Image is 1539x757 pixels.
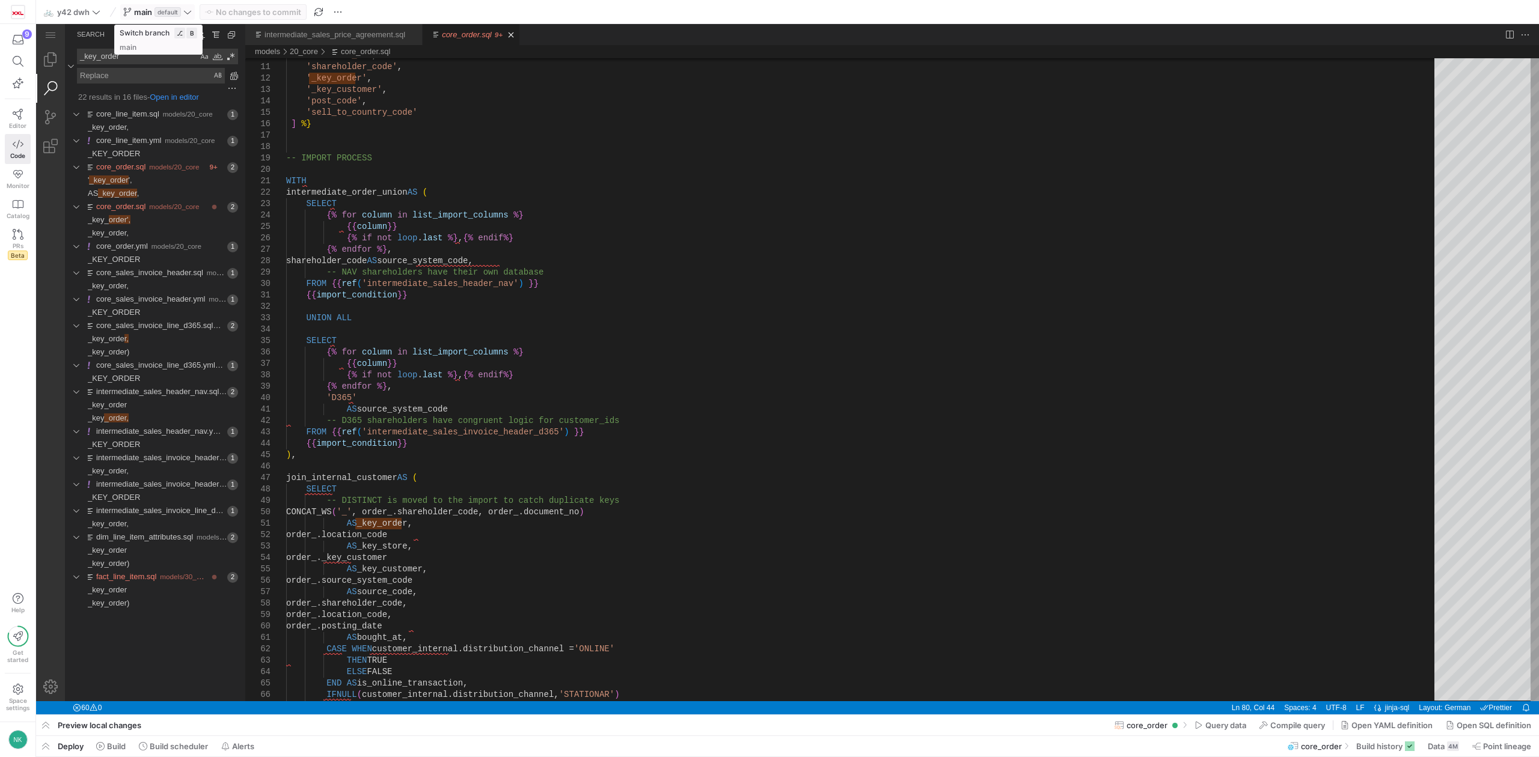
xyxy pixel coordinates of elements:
[221,71,234,83] div: 14
[29,150,209,163] div: Found '_key_order' at column 7 in line ' '_key_order','
[52,389,68,398] span: _key
[221,231,234,243] div: 28
[29,97,209,110] div: Found '' at column 21 in line '_key_order,'
[221,106,234,117] div: 17
[376,186,473,196] span: list_import_columns
[41,44,188,59] textarea: Replace: Type replace term and press Enter to preview
[29,533,209,546] div: Found '' at column 17 in line '_key_order)'
[52,310,88,319] span: _key_orde
[412,209,422,219] span: %}
[60,297,185,306] a: core_sales_invoice_line_d365.sql
[1347,677,1377,690] a: jinja-sql
[52,350,104,359] span: _KEY_ORDER
[469,5,481,17] li: Close (Ctrl+F4)
[52,573,93,586] a: _key_order)
[221,197,234,208] div: 25
[47,216,191,229] div: /models/20_core/core_order.yml
[221,151,234,163] div: 21
[52,191,73,200] span: _key_
[221,174,234,186] div: 23
[5,727,31,752] button: NK
[142,4,155,17] li: Clear Search Results
[29,454,209,467] div: 1 matches in file intermediate_sales_invoice_header_d365.yml of folder models/20_core, Search result
[29,269,209,282] div: 1 matches in file core_sales_invoice_header.yml of folder models/20_core, Search result
[1356,741,1403,751] span: Build history
[29,84,209,677] div: 22 results in 16 files - Search: _key_order
[29,374,209,388] div: Found '' at column 101 in line '_key_order'
[1481,677,1499,690] div: Notifications
[29,414,209,427] div: Found '' at column 16 in line '_KEY_ORDER'
[173,4,186,17] a: View as Tree
[221,49,234,60] div: 12
[29,493,209,506] div: Found '' at column 13 in line '_key_order,'
[5,134,31,164] a: Code
[52,202,93,216] a: _key_order,
[53,151,92,160] span: _key_order
[189,4,202,17] a: Collapse All
[1335,677,1347,690] a: Editor Language Status: Formatting, There are multiple formatters for 'jinja-sql' files. One of t...
[1439,677,1481,690] div: check-all Prettier
[52,535,93,544] span: _key_order)
[52,282,104,295] a: _KEY_ORDER
[52,440,93,454] a: _key_order,
[41,4,103,20] button: 🚲y42 dwh
[134,7,152,17] span: main
[250,152,271,162] span: WITH
[91,736,131,756] button: Build
[326,186,356,196] span: column
[1285,677,1315,690] div: UTF-8
[221,163,234,174] div: 22
[29,136,209,150] div: 2 matches in file core_order.sql of folder models/20_core, Search result
[113,139,163,147] span: models/20_core
[162,26,174,38] div: Match Case (Alt+C)
[351,198,361,207] span: }}
[52,561,91,570] span: _key_order
[52,97,93,110] a: _key_order,
[311,209,321,219] span: {%
[1317,677,1332,690] a: LF
[73,191,94,200] span: order',
[29,189,209,202] div: Found 'order',' at column 7 in line '_key_order','
[52,416,104,425] span: _KEY_ORDER
[176,26,188,38] div: Match Whole Word (Alt+W)
[60,138,109,147] a: core_order.sql
[52,165,62,174] span: AS
[271,84,382,93] span: 'sell_to_country_code'
[254,21,282,34] div: /models/20_core
[10,152,25,159] span: Code
[47,242,191,255] div: /models/20_core/core_sales_invoice_header.sql
[467,5,483,17] ul: Tab actions
[7,649,28,663] span: Get started
[126,4,139,17] li: Refresh
[1422,736,1464,756] button: Data4M
[88,310,93,319] span: r,
[29,559,209,573] div: Found '' at column 13 in line '_key_order'
[361,186,372,196] span: in
[1243,677,1285,690] div: Spaces: 4
[467,209,477,219] span: %}
[189,26,201,38] div: Use Regular Expression (Alt+R)
[1333,677,1347,690] div: Editor Language Status: Formatting, There are multiple formatters for 'jinja-sql' files. One of t...
[351,220,356,230] span: ,
[29,506,209,520] div: 2 matches in file dim_line_item_attributes.sql of folder models/30_mart, Search result
[29,229,209,242] div: Found '' at column 16 in line '_KEY_ORDER'
[9,122,26,129] span: Editor
[311,198,321,207] span: {{
[221,243,234,254] div: 29
[29,401,209,414] div: 1 matches in file intermediate_sales_header_nav.yml of folder models/20_core, Search result
[221,220,234,231] div: 27
[382,209,387,219] span: .
[290,243,507,253] span: -- NAV shareholders have their own database
[219,21,244,34] div: /models
[30,25,40,59] a: Toggle Replace
[60,455,219,464] a: intermediate_sales_invoice_header_d365.yml
[101,165,103,174] span: ,
[221,208,234,220] div: 26
[60,217,112,226] a: core_order.yml
[326,209,336,219] span: if
[52,521,91,531] span: _key_order
[8,251,28,260] span: Beta
[1191,677,1243,690] div: Ln 80, Col 44
[361,209,382,219] span: loop
[427,209,437,219] span: {%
